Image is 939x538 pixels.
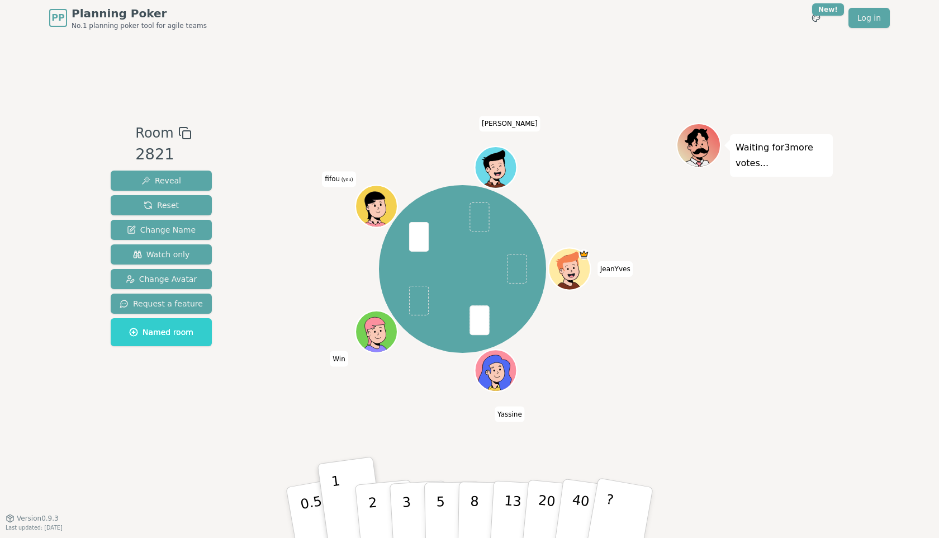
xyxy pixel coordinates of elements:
span: Click to change your name [597,261,633,277]
p: 1 [330,473,347,534]
a: Log in [848,8,890,28]
a: PPPlanning PokerNo.1 planning poker tool for agile teams [49,6,207,30]
span: Request a feature [120,298,203,309]
span: Reset [144,200,179,211]
span: Watch only [133,249,190,260]
div: New! [812,3,844,16]
span: Click to change your name [330,351,348,366]
button: Watch only [111,244,212,265]
span: Click to change your name [495,407,525,422]
span: JeanYves is the host [578,249,589,260]
span: Change Avatar [126,273,197,285]
button: Reveal [111,171,212,191]
p: Waiting for 3 more votes... [736,140,827,171]
span: PP [51,11,64,25]
span: No.1 planning poker tool for agile teams [72,21,207,30]
span: Reveal [141,175,181,186]
button: Click to change your avatar [357,186,396,226]
button: New! [806,8,826,28]
button: Request a feature [111,294,212,314]
span: Version 0.9.3 [17,514,59,523]
span: Planning Poker [72,6,207,21]
div: 2821 [135,143,191,166]
button: Version0.9.3 [6,514,59,523]
span: Named room [129,327,193,338]
span: Click to change your name [479,116,540,131]
button: Change Avatar [111,269,212,289]
span: Last updated: [DATE] [6,525,63,531]
button: Named room [111,318,212,346]
button: Reset [111,195,212,215]
span: Room [135,123,173,143]
span: Click to change your name [322,171,355,187]
button: Change Name [111,220,212,240]
span: (you) [340,177,353,182]
span: Change Name [127,224,196,235]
